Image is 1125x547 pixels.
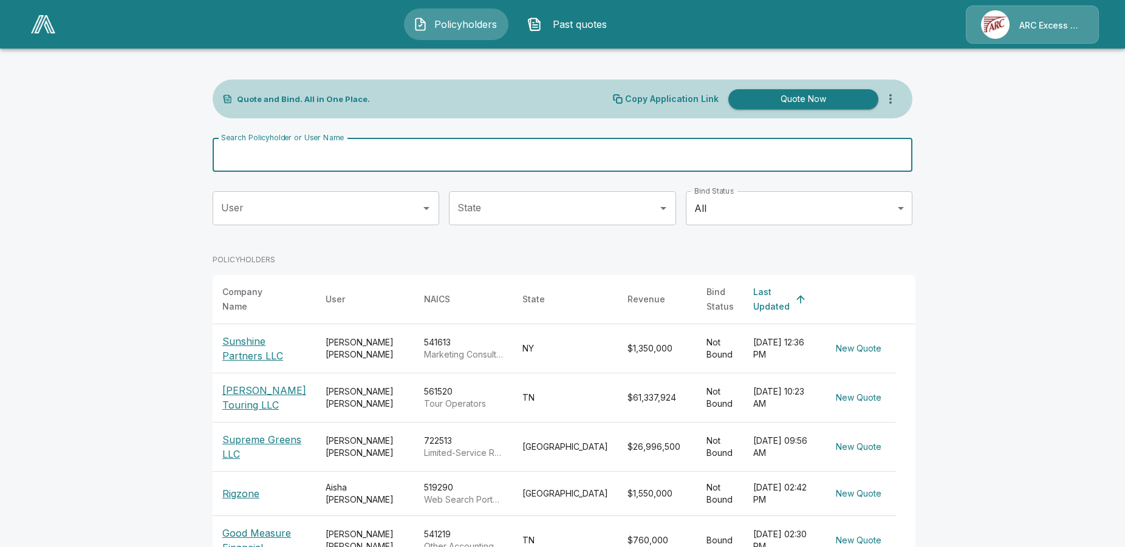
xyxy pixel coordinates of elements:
p: Copy Application Link [625,95,719,103]
div: Revenue [627,292,665,307]
td: [GEOGRAPHIC_DATA] [513,472,618,516]
a: Quote Now [723,89,878,109]
td: Not Bound [697,324,744,373]
button: Past quotes IconPast quotes [518,8,623,40]
div: [PERSON_NAME] [PERSON_NAME] [326,435,405,459]
td: $26,996,500 [618,423,697,472]
div: [PERSON_NAME] [PERSON_NAME] [326,336,405,361]
div: 561520 [424,386,503,410]
img: AA Logo [31,15,55,33]
div: NAICS [424,292,450,307]
div: Last Updated [753,285,790,314]
td: Not Bound [697,423,744,472]
label: Bind Status [694,186,734,196]
img: Agency Icon [981,10,1010,39]
p: [PERSON_NAME] Touring LLC [222,383,306,412]
p: Quote and Bind. All in One Place. [237,95,370,103]
p: Sunshine Partners LLC [222,334,306,363]
button: New Quote [831,436,886,458]
span: Policyholders [433,17,499,32]
div: All [686,191,912,225]
p: Supreme Greens LLC [222,432,306,461]
td: TN [513,373,618,423]
button: more [878,87,903,111]
button: Open [418,200,435,217]
div: Company Name [222,285,284,314]
button: New Quote [831,387,886,409]
td: [DATE] 09:56 AM [744,423,821,472]
td: $61,337,924 [618,373,697,423]
td: $1,550,000 [618,472,697,516]
img: Policyholders Icon [413,17,428,32]
td: $1,350,000 [618,324,697,373]
td: [DATE] 10:23 AM [744,373,821,423]
th: Bind Status [697,275,744,324]
div: State [522,292,545,307]
div: 722513 [424,435,503,459]
a: Agency IconARC Excess & Surplus [966,5,1099,44]
span: Past quotes [547,17,614,32]
div: 541613 [424,336,503,361]
p: ARC Excess & Surplus [1019,19,1084,32]
div: User [326,292,345,307]
p: Limited-Service Restaurants [424,447,503,459]
td: Not Bound [697,472,744,516]
button: New Quote [831,483,886,505]
p: Tour Operators [424,398,503,410]
div: Aisha [PERSON_NAME] [326,481,405,506]
img: Past quotes Icon [527,17,542,32]
button: New Quote [831,338,886,360]
div: [PERSON_NAME] [PERSON_NAME] [326,386,405,410]
td: [DATE] 12:36 PM [744,324,821,373]
button: Open [655,200,672,217]
td: [DATE] 02:42 PM [744,472,821,516]
p: Marketing Consulting Services [424,348,503,361]
button: Quote Now [728,89,878,109]
p: Web Search Portals and All Other Information Services [424,494,503,506]
label: Search Policyholder or User Name [221,132,344,143]
div: 519290 [424,481,503,506]
button: Policyholders IconPolicyholders [404,8,508,40]
td: Not Bound [697,373,744,423]
td: [GEOGRAPHIC_DATA] [513,423,618,472]
td: NY [513,324,618,373]
p: POLICYHOLDERS [213,254,275,265]
p: Rigzone [222,486,259,501]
